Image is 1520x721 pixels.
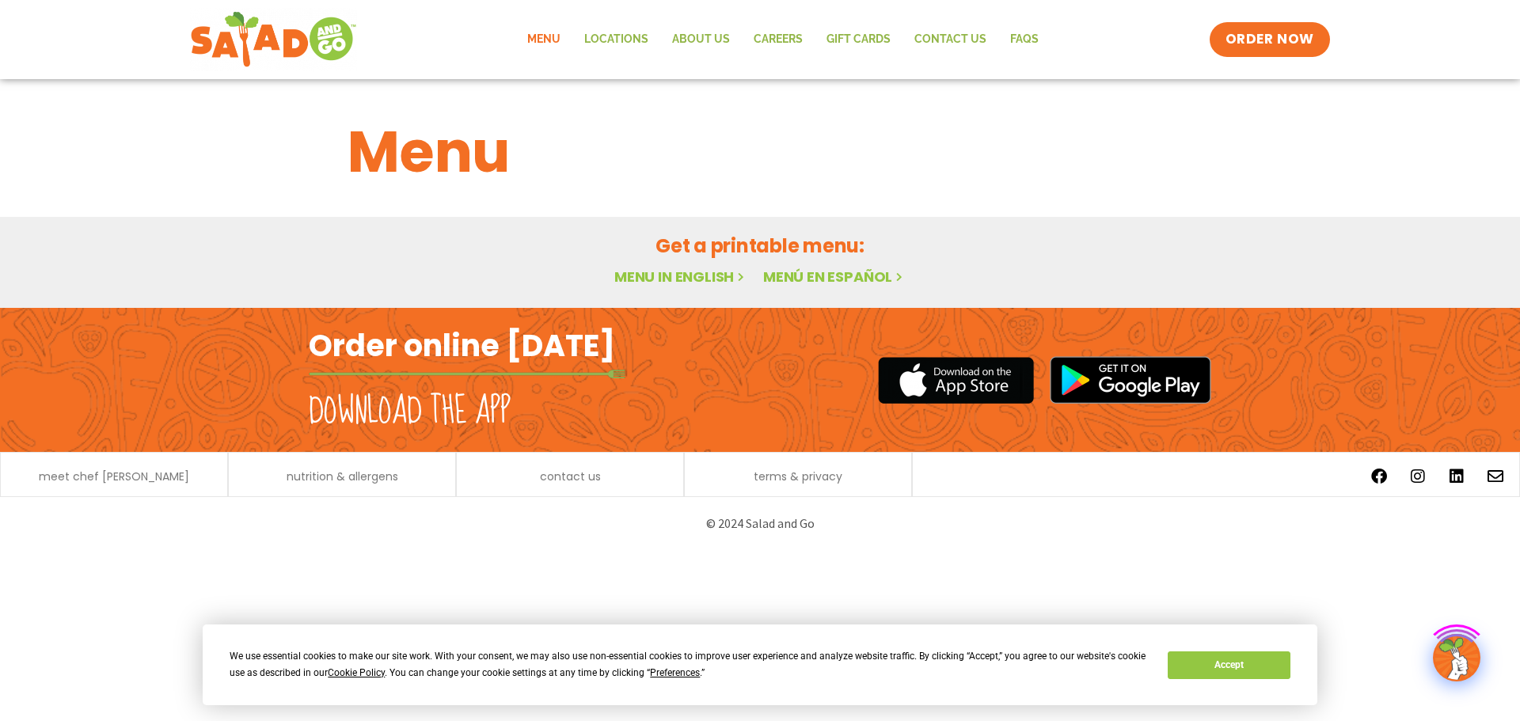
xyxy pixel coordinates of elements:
a: GIFT CARDS [815,21,902,58]
a: meet chef [PERSON_NAME] [39,471,189,482]
img: appstore [878,355,1034,406]
a: ORDER NOW [1210,22,1330,57]
h2: Download the app [309,389,511,434]
a: contact us [540,471,601,482]
h2: Get a printable menu: [348,232,1172,260]
h1: Menu [348,109,1172,195]
a: terms & privacy [754,471,842,482]
h2: Order online [DATE] [309,326,615,365]
p: © 2024 Salad and Go [317,513,1203,534]
button: Accept [1168,651,1290,679]
a: About Us [660,21,742,58]
a: Menu in English [614,267,747,287]
a: Locations [572,21,660,58]
span: Preferences [650,667,700,678]
span: Cookie Policy [328,667,385,678]
a: FAQs [998,21,1051,58]
a: Menu [515,21,572,58]
nav: Menu [515,21,1051,58]
div: Cookie Consent Prompt [203,624,1317,705]
a: Careers [742,21,815,58]
div: We use essential cookies to make our site work. With your consent, we may also use non-essential ... [230,648,1149,681]
a: nutrition & allergens [287,471,398,482]
img: new-SAG-logo-768×292 [190,8,357,71]
a: Menú en español [763,267,906,287]
img: fork [309,370,625,378]
img: google_play [1050,356,1211,404]
span: ORDER NOW [1225,30,1314,49]
a: Contact Us [902,21,998,58]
